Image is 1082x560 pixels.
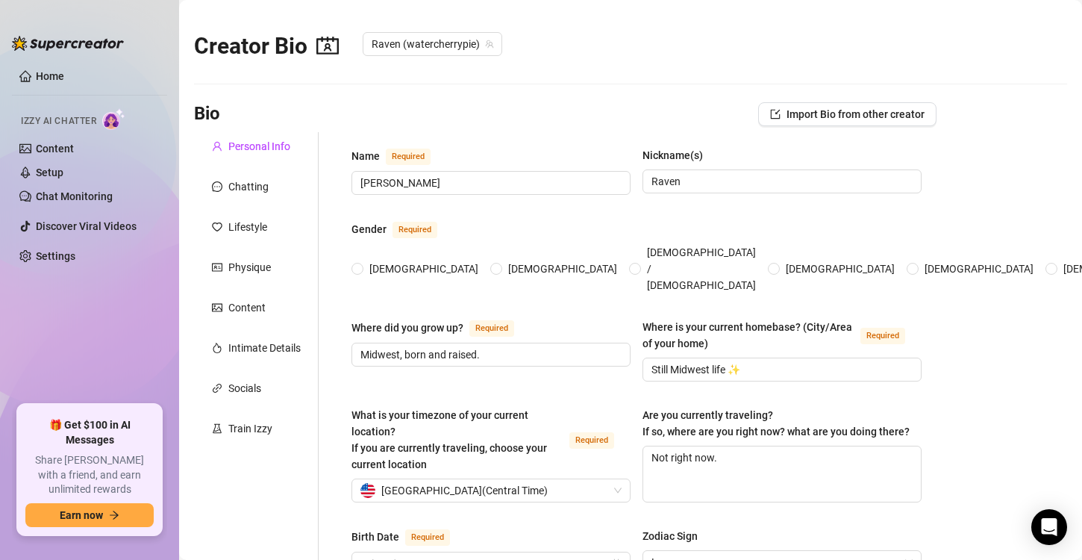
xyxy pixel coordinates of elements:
[569,432,614,449] span: Required
[351,528,466,546] label: Birth Date
[102,108,125,130] img: AI Chatter
[109,510,119,520] span: arrow-right
[351,220,454,238] label: Gender
[60,509,103,521] span: Earn now
[316,34,339,57] span: contacts
[485,40,494,49] span: team
[1031,509,1067,545] div: Open Intercom Messenger
[351,147,447,165] label: Name
[194,102,220,126] h3: Bio
[212,423,222,434] span: experiment
[919,261,1039,277] span: [DEMOGRAPHIC_DATA]
[228,219,267,235] div: Lifestyle
[642,409,910,438] span: Are you currently traveling? If so, where are you right now? what are you doing there?
[21,114,96,128] span: Izzy AI Chatter
[651,361,910,378] input: Where is your current homebase? (City/Area of your home)
[212,181,222,192] span: message
[36,220,137,232] a: Discover Viral Videos
[860,328,905,344] span: Required
[363,261,484,277] span: [DEMOGRAPHIC_DATA]
[758,102,936,126] button: Import Bio from other creator
[642,528,708,544] label: Zodiac Sign
[372,33,493,55] span: Raven (watercherrypie)
[212,383,222,393] span: link
[228,299,266,316] div: Content
[642,528,698,544] div: Zodiac Sign
[212,302,222,313] span: picture
[25,418,154,447] span: 🎁 Get $100 in AI Messages
[351,221,387,237] div: Gender
[642,319,922,352] label: Where is your current homebase? (City/Area of your home)
[194,32,339,60] h2: Creator Bio
[228,259,271,276] div: Physique
[386,149,431,165] span: Required
[651,173,910,190] input: Nickname(s)
[360,175,619,191] input: Name
[25,453,154,497] span: Share [PERSON_NAME] with a friend, and earn unlimited rewards
[212,262,222,273] span: idcard
[228,340,301,356] div: Intimate Details
[351,409,547,470] span: What is your timezone of your current location? If you are currently traveling, choose your curre...
[228,380,261,396] div: Socials
[393,222,437,238] span: Required
[787,108,925,120] span: Import Bio from other creator
[36,250,75,262] a: Settings
[780,261,901,277] span: [DEMOGRAPHIC_DATA]
[642,147,713,164] label: Nickname(s)
[502,261,623,277] span: [DEMOGRAPHIC_DATA]
[351,148,380,164] div: Name
[36,167,63,178] a: Setup
[228,420,272,437] div: Train Izzy
[641,244,762,293] span: [DEMOGRAPHIC_DATA] / [DEMOGRAPHIC_DATA]
[212,141,222,152] span: user
[212,222,222,232] span: heart
[360,483,375,498] img: us
[351,319,531,337] label: Where did you grow up?
[405,529,450,546] span: Required
[642,319,854,352] div: Where is your current homebase? (City/Area of your home)
[642,147,703,164] div: Nickname(s)
[351,320,463,336] div: Where did you grow up?
[228,178,269,195] div: Chatting
[12,36,124,51] img: logo-BBDzfeDw.svg
[351,529,399,545] div: Birth Date
[643,447,921,502] textarea: Not right now.
[469,320,514,337] span: Required
[25,503,154,527] button: Earn nowarrow-right
[770,109,781,119] span: import
[228,138,290,155] div: Personal Info
[212,343,222,353] span: fire
[381,479,548,502] span: [GEOGRAPHIC_DATA] ( Central Time )
[36,190,113,202] a: Chat Monitoring
[360,346,619,363] input: Where did you grow up?
[36,70,64,82] a: Home
[36,143,74,155] a: Content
